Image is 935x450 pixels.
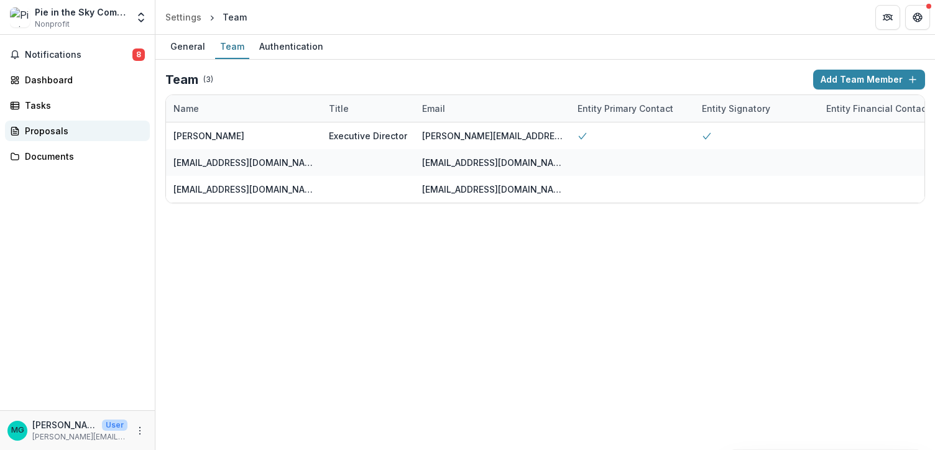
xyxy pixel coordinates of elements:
[166,102,206,115] div: Name
[35,19,70,30] span: Nonprofit
[25,150,140,163] div: Documents
[173,156,314,169] div: [EMAIL_ADDRESS][DOMAIN_NAME]
[875,5,900,30] button: Partners
[5,45,150,65] button: Notifications8
[223,11,247,24] div: Team
[32,418,97,431] p: [PERSON_NAME]
[160,8,252,26] nav: breadcrumb
[165,37,210,55] div: General
[165,72,198,87] h2: Team
[694,95,819,122] div: Entity Signatory
[5,146,150,167] a: Documents
[203,74,213,85] p: ( 3 )
[5,121,150,141] a: Proposals
[165,35,210,59] a: General
[215,37,249,55] div: Team
[173,129,244,142] div: [PERSON_NAME]
[25,50,132,60] span: Notifications
[10,7,30,27] img: Pie in the Sky Community Alliance
[11,426,24,434] div: Malea Guiriba
[165,11,201,24] div: Settings
[5,95,150,116] a: Tasks
[25,99,140,112] div: Tasks
[570,102,681,115] div: Entity Primary Contact
[415,95,570,122] div: Email
[321,95,415,122] div: Title
[570,95,694,122] div: Entity Primary Contact
[415,102,453,115] div: Email
[25,124,140,137] div: Proposals
[5,70,150,90] a: Dashboard
[905,5,930,30] button: Get Help
[35,6,127,19] div: Pie in the Sky Community Alliance
[32,431,127,443] p: [PERSON_NAME][EMAIL_ADDRESS][DOMAIN_NAME]
[422,129,563,142] div: [PERSON_NAME][EMAIL_ADDRESS][DOMAIN_NAME]
[102,420,127,431] p: User
[173,183,314,196] div: [EMAIL_ADDRESS][DOMAIN_NAME]
[132,48,145,61] span: 8
[813,70,925,90] button: Add Team Member
[166,95,321,122] div: Name
[132,5,150,30] button: Open entity switcher
[160,8,206,26] a: Settings
[422,183,563,196] div: [EMAIL_ADDRESS][DOMAIN_NAME]
[422,156,563,169] div: [EMAIL_ADDRESS][DOMAIN_NAME]
[254,37,328,55] div: Authentication
[132,423,147,438] button: More
[25,73,140,86] div: Dashboard
[694,102,778,115] div: Entity Signatory
[215,35,249,59] a: Team
[321,102,356,115] div: Title
[329,129,407,142] div: Executive Director
[254,35,328,59] a: Authentication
